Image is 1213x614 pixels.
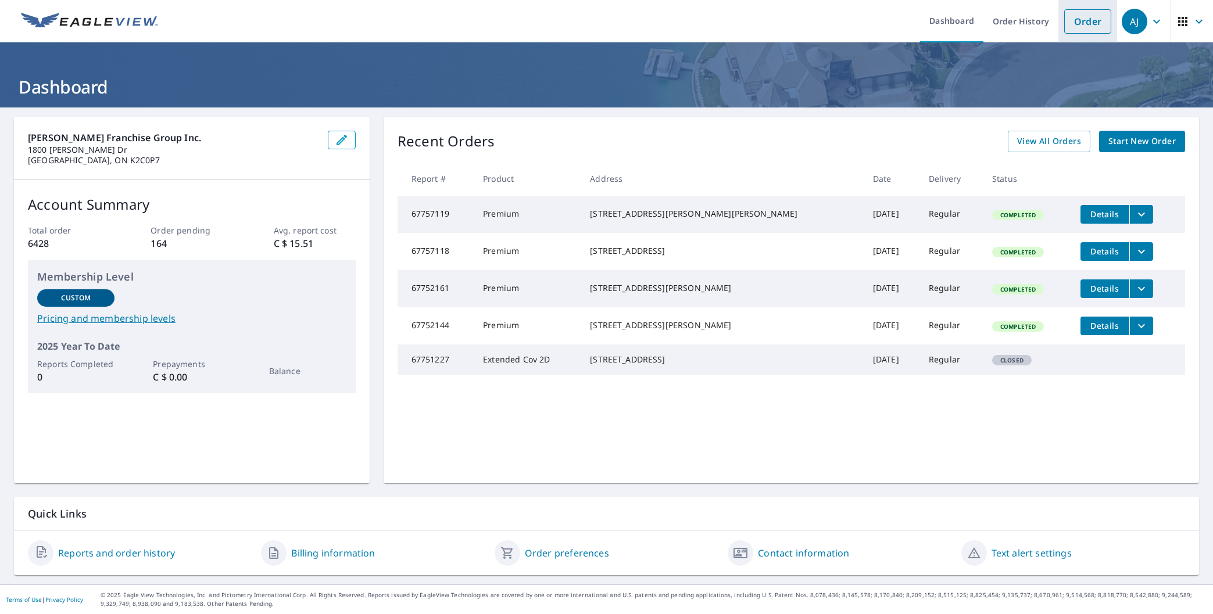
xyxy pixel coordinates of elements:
p: Prepayments [153,358,230,370]
a: Billing information [291,546,375,560]
td: [DATE] [864,270,919,307]
span: View All Orders [1017,134,1081,149]
td: Regular [919,196,983,233]
th: Product [474,161,581,196]
th: Report # [398,161,474,196]
div: [STREET_ADDRESS] [590,245,854,257]
span: Closed [993,356,1030,364]
th: Address [581,161,864,196]
th: Status [983,161,1071,196]
p: Recent Orders [398,131,495,152]
button: filesDropdownBtn-67752144 [1129,317,1153,335]
a: Reports and order history [58,546,175,560]
td: 67751227 [398,344,474,375]
td: Extended Cov 2D [474,344,581,375]
p: Quick Links [28,507,1185,521]
span: Start New Order [1108,134,1176,149]
a: Start New Order [1099,131,1185,152]
p: Account Summary [28,194,356,215]
td: Premium [474,270,581,307]
p: 2025 Year To Date [37,339,346,353]
button: detailsBtn-67757119 [1080,205,1129,224]
button: filesDropdownBtn-67757118 [1129,242,1153,261]
span: Completed [993,248,1043,256]
td: Regular [919,233,983,270]
p: 6428 [28,236,110,250]
span: Details [1087,209,1122,220]
button: detailsBtn-67752144 [1080,317,1129,335]
td: Premium [474,233,581,270]
td: [DATE] [864,344,919,375]
span: Details [1087,320,1122,331]
a: Pricing and membership levels [37,311,346,325]
span: Completed [993,285,1043,293]
td: Premium [474,307,581,344]
button: filesDropdownBtn-67752161 [1129,279,1153,298]
td: Regular [919,307,983,344]
td: 67757119 [398,196,474,233]
a: Privacy Policy [45,595,83,604]
td: Premium [474,196,581,233]
td: [DATE] [864,307,919,344]
td: Regular [919,270,983,307]
p: © 2025 Eagle View Technologies, Inc. and Pictometry International Corp. All Rights Reserved. Repo... [101,591,1207,608]
div: [STREET_ADDRESS][PERSON_NAME][PERSON_NAME] [590,208,854,220]
td: Regular [919,344,983,375]
p: Order pending [151,224,232,236]
td: 67757118 [398,233,474,270]
a: Order [1064,9,1111,34]
a: Contact information [758,546,849,560]
button: detailsBtn-67752161 [1080,279,1129,298]
span: Completed [993,211,1043,219]
div: [STREET_ADDRESS][PERSON_NAME] [590,319,854,331]
p: 1800 [PERSON_NAME] Dr [28,145,319,155]
td: [DATE] [864,233,919,270]
p: | [6,596,83,603]
div: AJ [1122,9,1147,34]
p: [PERSON_NAME] Franchise Group Inc. [28,131,319,145]
a: View All Orders [1008,131,1090,152]
th: Delivery [919,161,983,196]
p: Custom [61,293,91,303]
div: [STREET_ADDRESS][PERSON_NAME] [590,282,854,294]
span: Details [1087,283,1122,294]
h1: Dashboard [14,75,1199,99]
img: EV Logo [21,13,158,30]
p: 164 [151,236,232,250]
p: Reports Completed [37,358,114,370]
p: Avg. report cost [274,224,356,236]
p: C $ 0.00 [153,370,230,384]
p: Membership Level [37,269,346,285]
a: Text alert settings [992,546,1072,560]
span: Completed [993,322,1043,331]
div: [STREET_ADDRESS] [590,354,854,365]
td: [DATE] [864,196,919,233]
button: filesDropdownBtn-67757119 [1129,205,1153,224]
p: Total order [28,224,110,236]
a: Order preferences [525,546,609,560]
p: [GEOGRAPHIC_DATA], ON K2C0P7 [28,155,319,166]
span: Details [1087,246,1122,257]
td: 67752144 [398,307,474,344]
button: detailsBtn-67757118 [1080,242,1129,261]
td: 67752161 [398,270,474,307]
th: Date [864,161,919,196]
a: Terms of Use [6,595,42,604]
p: 0 [37,370,114,384]
p: C $ 15.51 [274,236,356,250]
p: Balance [269,365,346,377]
